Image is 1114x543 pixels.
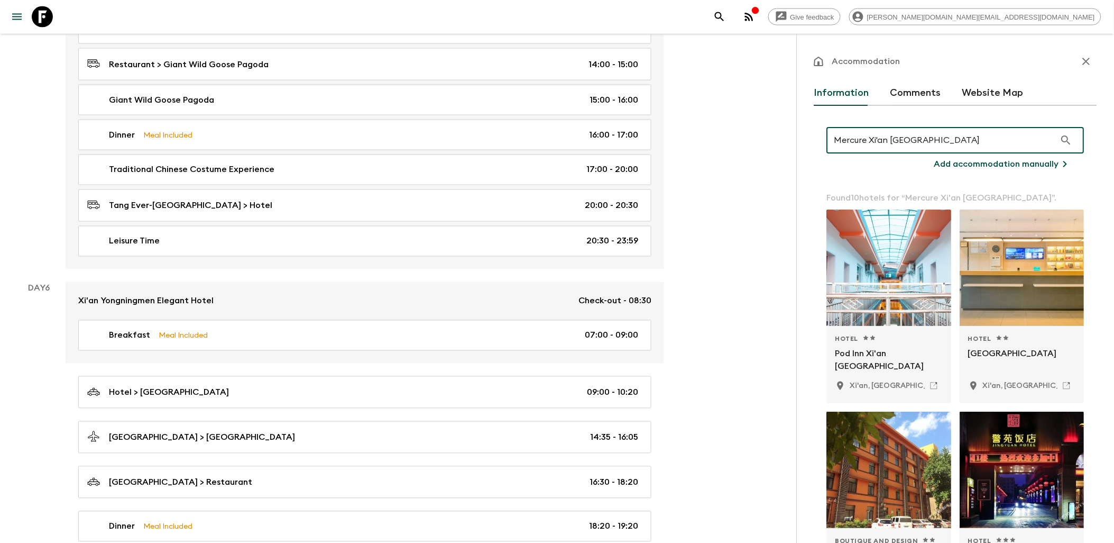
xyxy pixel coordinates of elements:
p: 07:00 - 09:00 [585,329,638,342]
p: Meal Included [143,521,192,532]
a: Restaurant > Giant Wild Goose Pagoda14:00 - 15:00 [78,48,651,80]
p: Add accommodation manually [934,158,1059,170]
a: DinnerMeal Included18:20 - 19:20 [78,511,651,542]
p: 15:00 - 16:00 [590,94,638,106]
p: 20:00 - 20:30 [585,200,638,212]
button: Website Map [962,80,1024,106]
a: DinnerMeal Included16:00 - 17:00 [78,120,651,150]
p: 09:00 - 10:20 [587,386,638,399]
button: Comments [890,80,941,106]
button: search adventures [709,6,730,28]
a: Giant Wild Goose Pagoda15:00 - 16:00 [78,85,651,115]
p: Hotel > [GEOGRAPHIC_DATA] [109,386,229,399]
p: Day 6 [13,282,66,295]
p: Found 10 hotels for “ Mercure Xi'an [GEOGRAPHIC_DATA] ”. [827,192,1084,204]
p: Meal Included [143,129,192,141]
p: Xi'an Yongningmen Elegant Hotel [78,295,214,307]
a: [GEOGRAPHIC_DATA] > [GEOGRAPHIC_DATA]14:35 - 16:05 [78,421,651,454]
p: 14:00 - 15:00 [588,58,638,71]
p: Restaurant > Giant Wild Goose Pagoda [109,58,269,71]
p: Xi'an, China [983,381,1083,391]
p: 16:00 - 17:00 [589,129,638,141]
p: Breakfast [109,329,150,342]
p: Pod Inn Xi'an [GEOGRAPHIC_DATA] [835,347,943,373]
p: Traditional Chinese Costume Experience [109,164,274,176]
p: 17:00 - 20:00 [586,164,638,176]
p: [GEOGRAPHIC_DATA] [969,347,1076,373]
a: Tang Ever-[GEOGRAPHIC_DATA] > Hotel20:00 - 20:30 [78,189,651,222]
button: menu [6,6,27,28]
p: [GEOGRAPHIC_DATA] > [GEOGRAPHIC_DATA] [109,431,295,444]
p: 14:35 - 16:05 [590,431,638,444]
a: [GEOGRAPHIC_DATA] > Restaurant16:30 - 18:20 [78,466,651,499]
p: Giant Wild Goose Pagoda [109,94,214,106]
p: Meal Included [159,330,208,341]
span: Hotel [969,334,992,343]
a: BreakfastMeal Included07:00 - 09:00 [78,320,651,351]
p: Dinner [109,129,135,141]
div: [PERSON_NAME][DOMAIN_NAME][EMAIL_ADDRESS][DOMAIN_NAME] [849,8,1101,25]
a: Leisure Time20:30 - 23:59 [78,226,651,257]
div: Photo of Jiazi Boutique Hotel (Xi'an Bell Tower Muslim Street) [827,412,952,528]
p: 16:30 - 18:20 [590,476,638,489]
a: Give feedback [768,8,841,25]
p: 18:20 - 19:20 [589,520,638,533]
p: Check-out - 08:30 [578,295,651,307]
span: [PERSON_NAME][DOMAIN_NAME][EMAIL_ADDRESS][DOMAIN_NAME] [861,13,1101,21]
p: Tang Ever-[GEOGRAPHIC_DATA] > Hotel [109,200,272,212]
div: Photo of Pod Inn Xi'an Bell Tower Muslim Street [827,210,952,326]
span: Give feedback [785,13,840,21]
p: Xi'an, China [850,381,950,391]
a: Traditional Chinese Costume Experience17:00 - 20:00 [78,155,651,185]
p: Dinner [109,520,135,533]
p: [GEOGRAPHIC_DATA] > Restaurant [109,476,252,489]
button: Information [814,80,869,106]
div: Photo of Jingyuan Hotel Zhibei Building (Xi'an Bell Tower Muslim Street) [960,412,1085,528]
p: Leisure Time [109,235,160,248]
a: Hotel > [GEOGRAPHIC_DATA]09:00 - 10:20 [78,376,651,409]
a: Xi'an Yongningmen Elegant HotelCheck-out - 08:30 [66,282,664,320]
div: Photo of Hanting Hotel Xi'an Bell Drum Tower Muslim Street [960,210,1085,326]
input: Search for a region or hotel... [827,125,1056,155]
button: Add accommodation manually [922,153,1084,175]
p: Accommodation [832,55,900,68]
p: 20:30 - 23:59 [586,235,638,248]
span: Hotel [835,334,859,343]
